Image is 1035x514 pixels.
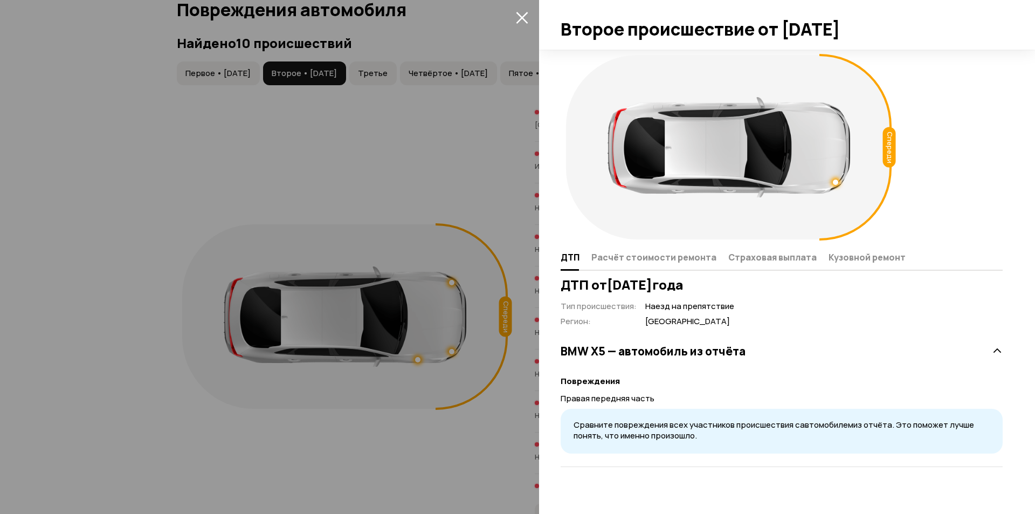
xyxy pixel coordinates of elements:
[561,252,579,263] span: ДТП
[561,316,591,327] span: Регион :
[645,301,734,312] span: Наезд на препятствие
[574,419,974,442] span: Сравните повреждения всех участников происшествия с автомобилем из отчёта. Это поможет лучше поня...
[829,252,906,263] span: Кузовной ремонт
[883,127,896,168] div: Спереди
[561,393,1003,405] p: Правая передняя часть
[561,300,637,312] span: Тип происшествия :
[561,344,746,358] h3: BMW X5 — автомобиль из отчёта
[561,277,1003,292] h3: ДТП от [DATE] года
[561,375,620,387] strong: Повреждения
[513,9,530,26] button: закрыть
[591,252,716,263] span: Расчёт стоимости ремонта
[645,316,734,327] span: [GEOGRAPHIC_DATA]
[728,252,817,263] span: Страховая выплата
